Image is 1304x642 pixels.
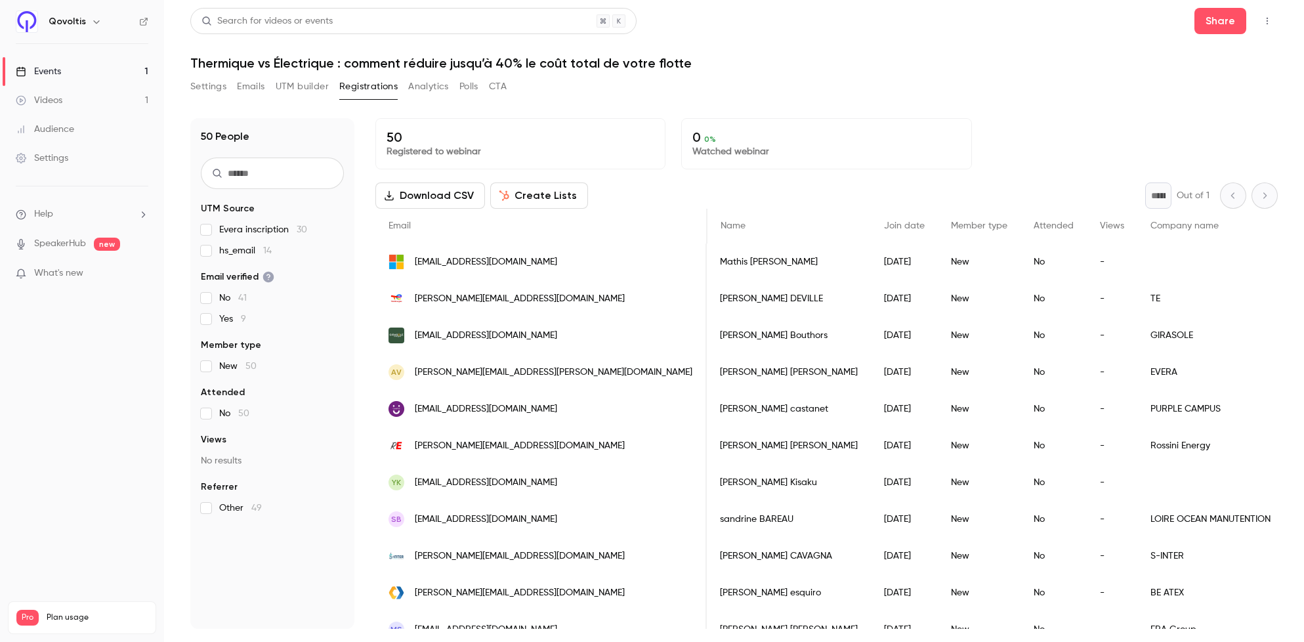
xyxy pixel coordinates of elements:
[392,477,401,488] span: YK
[1137,501,1293,538] div: LOIRE OCEAN MANUTENTION
[219,502,262,515] span: Other
[1087,464,1137,501] div: -
[201,202,255,215] span: UTM Source
[415,329,557,343] span: [EMAIL_ADDRESS][DOMAIN_NAME]
[415,255,557,269] span: [EMAIL_ADDRESS][DOMAIN_NAME]
[1087,538,1137,574] div: -
[871,574,938,611] div: [DATE]
[1137,280,1293,317] div: TE
[1087,244,1137,280] div: -
[871,244,938,280] div: [DATE]
[692,129,960,145] p: 0
[1087,574,1137,611] div: -
[707,501,871,538] div: sandrine BAREAU
[1087,317,1137,354] div: -
[219,244,272,257] span: hs_email
[1020,574,1087,611] div: No
[415,586,625,600] span: [PERSON_NAME][EMAIL_ADDRESS][DOMAIN_NAME]
[201,386,245,399] span: Attended
[707,538,871,574] div: [PERSON_NAME] CAVAGNA
[389,401,404,417] img: purple-campus.com
[938,354,1020,391] div: New
[707,464,871,501] div: [PERSON_NAME] Kisaku
[16,65,61,78] div: Events
[245,362,257,371] span: 50
[707,574,871,611] div: [PERSON_NAME] esquiro
[938,391,1020,427] div: New
[297,225,307,234] span: 30
[415,476,557,490] span: [EMAIL_ADDRESS][DOMAIN_NAME]
[389,291,404,307] img: totalenergies.com
[389,328,404,343] img: girasole-energies.com
[1150,221,1219,230] span: Company name
[871,280,938,317] div: [DATE]
[871,464,938,501] div: [DATE]
[16,610,39,626] span: Pro
[707,317,871,354] div: [PERSON_NAME] Bouthors
[94,238,120,251] span: new
[16,94,62,107] div: Videos
[1194,8,1246,34] button: Share
[375,182,485,209] button: Download CSV
[1020,317,1087,354] div: No
[219,223,307,236] span: Evera inscription
[263,246,272,255] span: 14
[938,244,1020,280] div: New
[707,427,871,464] div: [PERSON_NAME] [PERSON_NAME]
[1020,538,1087,574] div: No
[219,312,246,326] span: Yes
[47,612,148,623] span: Plan usage
[951,221,1007,230] span: Member type
[391,513,402,525] span: sB
[871,501,938,538] div: [DATE]
[190,76,226,97] button: Settings
[34,237,86,251] a: SpeakerHub
[1137,354,1293,391] div: EVERA
[241,314,246,324] span: 9
[1020,280,1087,317] div: No
[1087,354,1137,391] div: -
[339,76,398,97] button: Registrations
[692,145,960,158] p: Watched webinar
[201,433,226,446] span: Views
[1034,221,1074,230] span: Attended
[34,207,53,221] span: Help
[201,14,333,28] div: Search for videos or events
[704,135,716,144] span: 0 %
[387,145,654,158] p: Registered to webinar
[1020,464,1087,501] div: No
[389,585,404,601] img: be-atex.com
[707,391,871,427] div: [PERSON_NAME] castanet
[871,427,938,464] div: [DATE]
[884,221,925,230] span: Join date
[1137,574,1293,611] div: BE ATEX
[389,254,404,270] img: outlook.fr
[389,548,404,564] img: s-inter.com
[938,538,1020,574] div: New
[871,354,938,391] div: [DATE]
[415,292,625,306] span: [PERSON_NAME][EMAIL_ADDRESS][DOMAIN_NAME]
[1137,538,1293,574] div: S-INTER
[938,574,1020,611] div: New
[938,501,1020,538] div: New
[16,207,148,221] li: help-dropdown-opener
[389,438,404,454] img: rossinienergy.com
[201,129,249,144] h1: 50 People
[415,549,625,563] span: [PERSON_NAME][EMAIL_ADDRESS][DOMAIN_NAME]
[201,270,274,284] span: Email verified
[219,407,249,420] span: No
[219,360,257,373] span: New
[387,129,654,145] p: 50
[390,624,402,635] span: MS
[1087,391,1137,427] div: -
[871,538,938,574] div: [DATE]
[1020,501,1087,538] div: No
[1020,427,1087,464] div: No
[389,221,411,230] span: Email
[938,317,1020,354] div: New
[415,623,557,637] span: [EMAIL_ADDRESS][DOMAIN_NAME]
[16,123,74,136] div: Audience
[1087,501,1137,538] div: -
[201,454,344,467] p: No results
[1100,221,1124,230] span: Views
